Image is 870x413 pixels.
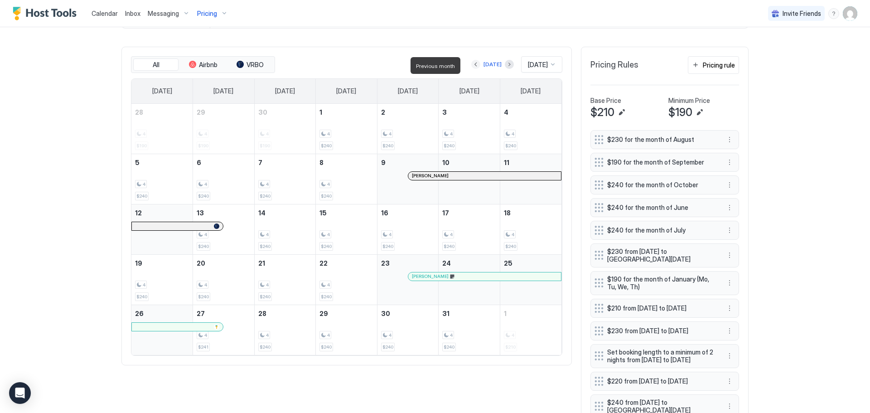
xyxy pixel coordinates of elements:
td: October 17, 2025 [439,204,500,254]
span: Pricing Rules [590,60,638,70]
a: October 17, 2025 [439,204,500,221]
div: menu [724,180,735,190]
td: October 20, 2025 [193,254,255,305]
a: October 14, 2025 [255,204,316,221]
div: menu [724,326,735,336]
span: $240 [321,294,332,300]
span: 24 [442,259,451,267]
span: 28 [258,310,266,317]
span: $240 [382,243,393,249]
div: $190 for the month of January (Mo, Tu, We, Th) menu [590,271,739,295]
button: More options [724,250,735,261]
td: October 29, 2025 [316,305,377,355]
td: September 29, 2025 [193,104,255,154]
button: All [133,58,179,71]
span: $230 from [DATE] to [GEOGRAPHIC_DATA][DATE] [607,248,715,263]
span: 19 [135,259,142,267]
td: October 15, 2025 [316,204,377,254]
a: October 7, 2025 [255,154,316,171]
div: $230 from [DATE] to [DATE] menu [590,321,739,340]
td: October 27, 2025 [193,305,255,355]
button: More options [724,376,735,387]
span: 1 [504,310,507,317]
span: Pricing [197,10,217,18]
div: $210 from [DATE] to [DATE] menu [590,299,739,318]
a: October 2, 2025 [377,104,439,121]
span: $240 [444,143,454,149]
div: menu [724,303,735,314]
div: [DATE] [483,60,502,68]
a: October 27, 2025 [193,305,254,322]
span: Previous month [416,63,455,69]
td: September 28, 2025 [131,104,193,154]
a: September 30, 2025 [255,104,316,121]
span: 4 [143,282,145,288]
span: 18 [504,209,511,217]
a: October 12, 2025 [131,204,193,221]
td: October 21, 2025 [254,254,316,305]
span: 4 [327,332,330,338]
a: Sunday [143,79,181,103]
div: tab-group [131,56,275,73]
span: $190 for the month of September [607,158,715,166]
a: October 13, 2025 [193,204,254,221]
span: $240 [321,143,332,149]
td: October 10, 2025 [439,154,500,204]
button: VRBO [227,58,273,71]
span: $240 for the month of October [607,181,715,189]
a: October 24, 2025 [439,255,500,272]
span: 31 [442,310,449,317]
span: 2 [381,108,385,116]
div: [PERSON_NAME] [412,273,557,279]
div: Set booking length to a minimum of 2 nights from [DATE] to [DATE] menu [590,344,739,368]
td: October 13, 2025 [193,204,255,254]
td: October 3, 2025 [439,104,500,154]
a: October 29, 2025 [316,305,377,322]
span: $190 [668,106,692,119]
button: More options [724,157,735,168]
td: October 14, 2025 [254,204,316,254]
a: October 26, 2025 [131,305,193,322]
span: 25 [504,259,512,267]
span: $240 [321,243,332,249]
span: $240 [260,243,271,249]
span: $230 from [DATE] to [DATE] [607,327,715,335]
span: $240 [198,294,209,300]
button: More options [724,326,735,336]
span: 4 [266,232,269,238]
span: 4 [450,232,453,238]
span: 5 [135,159,140,166]
span: 12 [135,209,142,217]
span: $240 [382,344,393,350]
a: Friday [450,79,488,103]
td: September 30, 2025 [254,104,316,154]
a: October 16, 2025 [377,204,439,221]
span: 7 [258,159,262,166]
div: Host Tools Logo [13,7,81,20]
div: $240 for the month of June menu [590,198,739,217]
div: $240 for the month of July menu [590,221,739,240]
span: 11 [504,159,509,166]
span: $190 for the month of January (Mo, Tu, We, Th) [607,275,715,291]
span: 4 [389,232,391,238]
span: [DATE] [398,87,418,95]
div: menu [724,157,735,168]
span: $241 [198,344,208,350]
span: 4 [512,232,514,238]
span: 4 [204,181,207,187]
span: 28 [135,108,143,116]
button: More options [724,277,735,288]
a: October 18, 2025 [500,204,561,221]
a: November 1, 2025 [500,305,561,322]
div: menu [828,8,839,19]
span: $240 [505,243,516,249]
span: [DATE] [275,87,295,95]
span: $240 [260,193,271,199]
td: October 30, 2025 [377,305,439,355]
span: 4 [204,332,207,338]
span: Base Price [590,97,621,105]
span: $240 [321,344,332,350]
td: October 11, 2025 [500,154,561,204]
button: Next month [505,60,514,69]
span: Set booking length to a minimum of 2 nights from [DATE] to [DATE] [607,348,715,364]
